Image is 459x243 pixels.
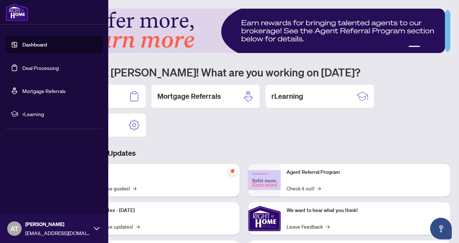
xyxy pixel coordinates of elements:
button: 4 [434,46,437,49]
button: 2 [423,46,426,49]
span: rLearning [22,110,97,118]
p: Platform Updates - [DATE] [76,207,234,215]
h2: Mortgage Referrals [157,91,221,101]
a: Dashboard [22,41,47,48]
span: AT [10,224,18,234]
button: 1 [408,46,420,49]
img: logo [6,4,28,21]
a: Leave Feedback→ [287,222,329,230]
img: We want to hear what you think! [248,202,281,235]
button: 3 [429,46,432,49]
h3: Brokerage & Industry Updates [38,148,450,158]
p: Agent Referral Program [287,168,445,176]
span: → [326,222,329,230]
p: Self-Help [76,168,234,176]
h2: rLearning [271,91,303,101]
span: [EMAIL_ADDRESS][DOMAIN_NAME] [25,229,90,237]
span: → [317,184,321,192]
button: 5 [440,46,443,49]
a: Mortgage Referrals [22,88,66,94]
img: Agent Referral Program [248,170,281,190]
span: [PERSON_NAME] [25,220,90,228]
span: → [136,222,140,230]
h1: Welcome back [PERSON_NAME]! What are you working on [DATE]? [38,65,450,79]
img: Slide 0 [38,9,445,53]
button: Open asap [430,218,452,239]
a: Deal Processing [22,65,59,71]
p: We want to hear what you think! [287,207,445,215]
span: → [133,184,136,192]
a: Check it out!→ [287,184,321,192]
span: pushpin [228,167,237,176]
